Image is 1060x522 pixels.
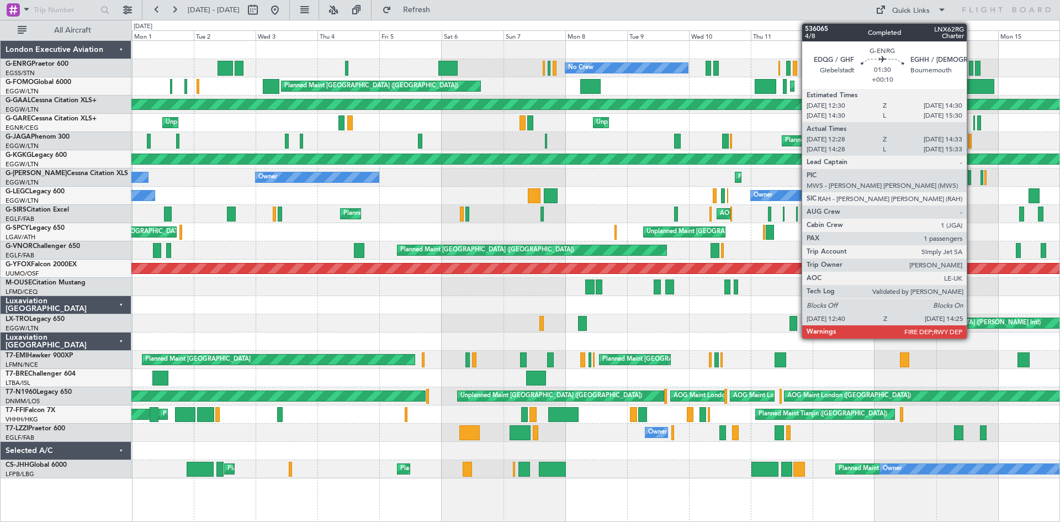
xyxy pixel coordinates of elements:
span: T7-LZZI [6,425,28,432]
div: Owner [258,169,277,186]
span: G-SPCY [6,225,29,231]
div: Planned Maint [GEOGRAPHIC_DATA] ([GEOGRAPHIC_DATA]) [227,461,401,477]
span: G-YFOX [6,261,31,268]
a: G-SIRSCitation Excel [6,207,69,213]
a: EGSS/STN [6,69,35,77]
span: T7-EMI [6,352,27,359]
button: Quick Links [870,1,952,19]
a: G-FOMOGlobal 6000 [6,79,71,86]
div: Planned Maint [GEOGRAPHIC_DATA] ([GEOGRAPHIC_DATA]) [785,133,959,149]
div: AOG Maint [PERSON_NAME] [720,205,804,222]
a: G-YFOXFalcon 2000EX [6,261,77,268]
a: LFMN/NCE [6,361,38,369]
a: T7-FFIFalcon 7X [6,407,55,414]
input: Trip Number [34,2,97,18]
div: Planned Maint [GEOGRAPHIC_DATA] ([GEOGRAPHIC_DATA]) [839,461,1013,477]
div: Unplanned Maint [PERSON_NAME] [166,114,266,131]
div: Owner [648,424,667,441]
span: G-LEGC [6,188,29,195]
div: Planned Maint [GEOGRAPHIC_DATA] ([GEOGRAPHIC_DATA]) [284,78,458,94]
span: G-GAAL [6,97,31,104]
div: Planned Maint [GEOGRAPHIC_DATA] ([GEOGRAPHIC_DATA]) [400,461,574,477]
div: Wed 10 [689,30,751,40]
div: Unplanned Maint [GEOGRAPHIC_DATA] ([PERSON_NAME] Intl) [646,224,825,240]
div: Sat 13 [875,30,936,40]
div: Planned Maint [GEOGRAPHIC_DATA] [145,351,251,368]
a: LFMD/CEQ [6,288,38,296]
div: AOG Maint London ([GEOGRAPHIC_DATA]) [733,388,857,404]
span: LX-TRO [6,316,29,323]
div: Quick Links [892,6,930,17]
div: Mon 8 [565,30,627,40]
span: G-ENRG [6,61,31,67]
a: EGGW/LTN [6,178,39,187]
div: No Crew [568,60,593,76]
div: Tue 9 [627,30,689,40]
a: G-ENRGPraetor 600 [6,61,68,67]
div: Planned Maint Tianjin ([GEOGRAPHIC_DATA]) [759,406,887,423]
button: Refresh [377,1,443,19]
a: EGLF/FAB [6,434,34,442]
a: EGLF/FAB [6,251,34,260]
div: Owner [883,461,902,477]
a: EGGW/LTN [6,197,39,205]
button: All Aircraft [12,22,120,39]
span: G-[PERSON_NAME] [6,170,67,177]
a: EGGW/LTN [6,106,39,114]
a: LTBA/ISL [6,379,30,387]
div: AOG Maint London ([GEOGRAPHIC_DATA]) [674,388,797,404]
span: T7-N1960 [6,389,36,396]
a: G-LEGCLegacy 600 [6,188,65,195]
a: G-VNORChallenger 650 [6,243,80,250]
a: DNMM/LOS [6,397,40,405]
span: G-JAGA [6,134,31,140]
span: G-VNOR [6,243,33,250]
div: Planned Maint [GEOGRAPHIC_DATA] ([GEOGRAPHIC_DATA]) [738,169,912,186]
div: Planned Maint [GEOGRAPHIC_DATA] ([GEOGRAPHIC_DATA]) [343,205,517,222]
a: G-SPCYLegacy 650 [6,225,65,231]
a: T7-EMIHawker 900XP [6,352,73,359]
a: UUMO/OSF [6,270,39,278]
span: G-SIRS [6,207,26,213]
div: Wed 3 [256,30,317,40]
a: CS-JHHGlobal 6000 [6,462,67,468]
div: Mon 1 [132,30,194,40]
span: T7-BRE [6,371,28,377]
div: Mon 15 [998,30,1060,40]
a: LFPB/LBG [6,470,34,478]
a: G-GAALCessna Citation XLS+ [6,97,97,104]
a: VHHH/HKG [6,415,38,424]
a: T7-N1960Legacy 650 [6,389,72,396]
div: Planned Maint [GEOGRAPHIC_DATA] ([GEOGRAPHIC_DATA]) [793,78,967,94]
div: Owner [754,187,772,204]
span: G-FOMO [6,79,34,86]
a: T7-BREChallenger 604 [6,371,76,377]
span: Refresh [394,6,440,14]
div: Unplanned Maint [GEOGRAPHIC_DATA] ([GEOGRAPHIC_DATA]) [460,388,642,404]
div: Planned Maint [GEOGRAPHIC_DATA] [602,351,708,368]
a: LGAV/ATH [6,233,35,241]
div: Fri 5 [379,30,441,40]
a: EGNR/CEG [6,124,39,132]
a: EGGW/LTN [6,142,39,150]
a: G-JAGAPhenom 300 [6,134,70,140]
span: All Aircraft [29,27,116,34]
a: EGGW/LTN [6,160,39,168]
span: T7-FFI [6,407,25,414]
a: G-GARECessna Citation XLS+ [6,115,97,122]
div: [DATE] [134,22,152,31]
span: [DATE] - [DATE] [188,5,240,15]
span: G-GARE [6,115,31,122]
div: Sun 14 [936,30,998,40]
a: EGGW/LTN [6,324,39,333]
div: AOG Maint London ([GEOGRAPHIC_DATA]) [787,388,911,404]
div: Unplanned Maint [GEOGRAPHIC_DATA] ([PERSON_NAME] Intl) [862,315,1041,331]
a: LX-TROLegacy 650 [6,316,65,323]
span: CS-JHH [6,462,29,468]
a: EGGW/LTN [6,87,39,96]
div: Fri 12 [813,30,875,40]
a: G-KGKGLegacy 600 [6,152,67,159]
a: G-[PERSON_NAME]Cessna Citation XLS [6,170,128,177]
a: EGLF/FAB [6,215,34,223]
div: Planned Maint [GEOGRAPHIC_DATA] ([GEOGRAPHIC_DATA]) [400,242,574,259]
